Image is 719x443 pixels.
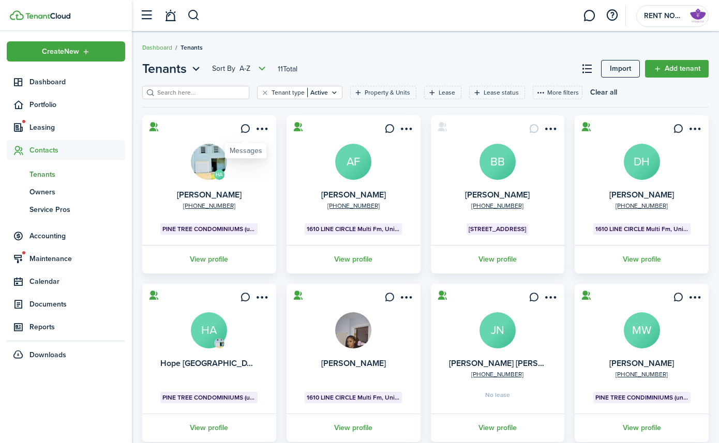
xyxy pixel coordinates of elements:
span: Documents [29,299,125,310]
span: [STREET_ADDRESS] [469,224,526,234]
a: Messaging [579,3,599,29]
span: Tenants [181,43,203,52]
span: 1610 LINE CIRCLE Multi Fm, Unit 4 [307,393,400,402]
a: MW [624,312,660,348]
filter-tag-label: Lease [439,88,455,97]
a: View profile [141,414,278,442]
button: Sort byA-Z [212,63,268,75]
a: [PHONE_NUMBER] [616,370,668,379]
a: AF [335,144,371,180]
span: Sort by [212,64,239,74]
button: Open menu [253,124,270,138]
filter-tag-label: Lease status [484,88,519,97]
filter-tag: Open filter [424,86,461,99]
span: Leasing [29,122,125,133]
a: [PERSON_NAME] [321,189,386,201]
filter-tag: Open filter [257,86,342,99]
button: Open sidebar [137,6,156,25]
a: Dashboard [7,72,125,92]
img: TenantCloud [25,13,70,19]
button: Open resource center [603,7,621,24]
img: Aletha Williams [191,144,227,180]
a: [PHONE_NUMBER] [471,201,523,210]
span: Calendar [29,276,125,287]
span: PINE TREE CONDOMINIUMS (unit 901) [162,224,256,234]
a: View profile [429,245,566,273]
a: [PERSON_NAME] [321,357,386,369]
a: Owners [7,183,125,201]
a: HA [191,312,227,348]
span: Tenants [142,59,187,78]
button: Open menu [542,292,558,306]
span: PINE TREE CONDOMINIUMS (unit 901) [162,393,256,402]
button: Tenants [142,59,203,78]
button: Search [187,7,200,24]
filter-tag-label: Property & Units [365,88,410,97]
filter-tag: Open filter [350,86,416,99]
button: Open menu [253,292,270,306]
span: No lease [485,392,510,398]
span: Contacts [29,145,125,156]
img: Aletha Williams [214,338,224,348]
filter-tag: Open filter [469,86,525,99]
span: Accounting [29,231,125,241]
a: [PERSON_NAME] [465,189,530,201]
a: [PHONE_NUMBER] [616,201,668,210]
button: Clear filter [261,88,269,97]
button: Open menu [398,292,414,306]
a: DH [624,144,660,180]
a: View profile [141,245,278,273]
span: Owners [29,187,125,197]
a: [PERSON_NAME] [609,189,674,201]
filter-tag-label: Tenant type [272,88,305,97]
a: Dashboard [142,43,172,52]
span: Maintenance [29,253,125,264]
span: Create New [42,48,79,55]
a: [PHONE_NUMBER] [183,201,235,210]
filter-tag-value: Active [307,88,328,97]
input: Search here... [155,88,246,98]
button: Open menu [212,63,268,75]
img: TenantCloud [10,10,24,20]
avatar-text: HA [214,170,224,180]
a: View profile [573,245,710,273]
a: [PERSON_NAME] [609,357,674,369]
button: Open menu [542,124,558,138]
a: Notifications [160,3,180,29]
button: Open menu [7,41,125,62]
img: RENT NOW TODAY LLC [690,8,706,24]
button: Open menu [398,124,414,138]
a: Tenants [7,165,125,183]
span: 1610 LINE CIRCLE Multi Fm, Unit 3 [595,224,688,234]
a: View profile [285,414,422,442]
a: Add tenant [645,60,709,78]
button: More filters [533,86,582,99]
span: Service Pros [29,204,125,215]
a: [PERSON_NAME] [PERSON_NAME] [449,357,580,369]
a: Import [601,60,640,78]
button: Open menu [686,292,702,306]
div: Messages [230,146,262,156]
button: Open menu [142,59,203,78]
a: Service Pros [7,201,125,218]
header-page-total: 11 Total [278,64,297,74]
span: Dashboard [29,77,125,87]
span: Tenants [29,169,125,180]
a: BB [480,144,516,180]
button: Open menu [686,124,702,138]
a: [PERSON_NAME] [177,189,242,201]
span: Downloads [29,349,66,360]
span: A-Z [239,64,250,74]
a: View profile [573,414,710,442]
a: Hope [GEOGRAPHIC_DATA] [160,357,264,369]
a: [PHONE_NUMBER] [327,201,380,210]
a: Reports [7,317,125,337]
span: Portfolio [29,99,125,110]
img: Jalaaya McKeithen [335,312,371,348]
